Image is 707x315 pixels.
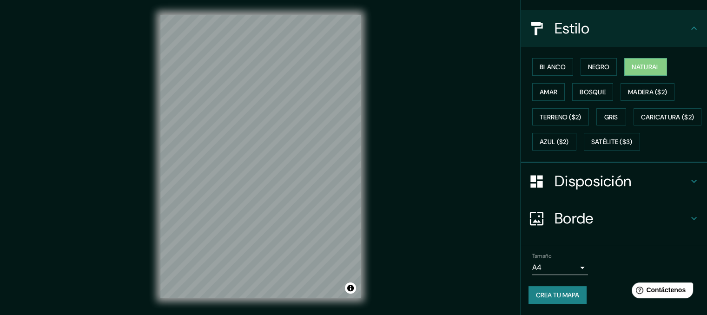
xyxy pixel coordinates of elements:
[521,10,707,47] div: Estilo
[604,113,618,121] font: Gris
[584,133,640,151] button: Satélite ($3)
[532,83,565,101] button: Amar
[555,171,631,191] font: Disposición
[532,262,542,272] font: A4
[628,88,667,96] font: Madera ($2)
[540,138,569,146] font: Azul ($2)
[572,83,613,101] button: Bosque
[621,83,674,101] button: Madera ($2)
[540,63,566,71] font: Blanco
[591,138,633,146] font: Satélite ($3)
[532,58,573,76] button: Blanco
[580,88,606,96] font: Bosque
[555,209,594,228] font: Borde
[536,291,579,299] font: Crea tu mapa
[532,108,589,126] button: Terreno ($2)
[521,200,707,237] div: Borde
[596,108,626,126] button: Gris
[634,108,702,126] button: Caricatura ($2)
[532,260,588,275] div: A4
[624,58,667,76] button: Natural
[529,286,587,304] button: Crea tu mapa
[632,63,660,71] font: Natural
[521,163,707,200] div: Disposición
[532,252,551,260] font: Tamaño
[540,88,557,96] font: Amar
[581,58,617,76] button: Negro
[345,282,356,294] button: Activar o desactivar atribución
[624,279,697,305] iframe: Lanzador de widgets de ayuda
[555,19,589,38] font: Estilo
[160,15,361,298] canvas: Mapa
[641,113,694,121] font: Caricatura ($2)
[532,133,576,151] button: Azul ($2)
[588,63,610,71] font: Negro
[540,113,581,121] font: Terreno ($2)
